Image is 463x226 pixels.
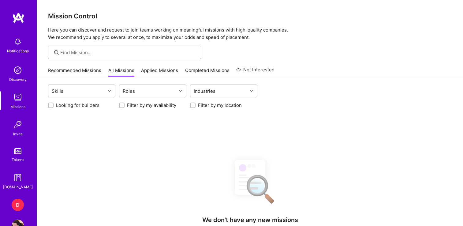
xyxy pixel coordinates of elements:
[56,102,99,108] label: Looking for builders
[236,66,274,77] a: Not Interested
[10,199,25,211] a: D
[185,67,230,77] a: Completed Missions
[53,49,60,56] i: icon SearchGrey
[48,67,101,77] a: Recommended Missions
[48,12,452,20] h3: Mission Control
[192,87,217,96] div: Industries
[12,64,24,76] img: discovery
[12,12,24,23] img: logo
[10,104,25,110] div: Missions
[250,89,253,92] i: icon Chevron
[7,48,29,54] div: Notifications
[198,102,242,108] label: Filter by my location
[12,119,24,131] img: Invite
[60,49,196,56] input: Find Mission...
[224,154,276,208] img: No Results
[9,76,27,83] div: Discovery
[12,171,24,184] img: guide book
[108,67,134,77] a: All Missions
[12,156,24,163] div: Tokens
[202,216,298,224] h4: We don't have any new missions
[121,87,136,96] div: Roles
[14,148,21,154] img: tokens
[3,184,33,190] div: [DOMAIN_NAME]
[13,131,23,137] div: Invite
[50,87,65,96] div: Skills
[12,36,24,48] img: bell
[108,89,111,92] i: icon Chevron
[127,102,176,108] label: Filter by my availability
[179,89,182,92] i: icon Chevron
[12,91,24,104] img: teamwork
[141,67,178,77] a: Applied Missions
[48,26,452,41] p: Here you can discover and request to join teams working on meaningful missions with high-quality ...
[12,199,24,211] div: D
